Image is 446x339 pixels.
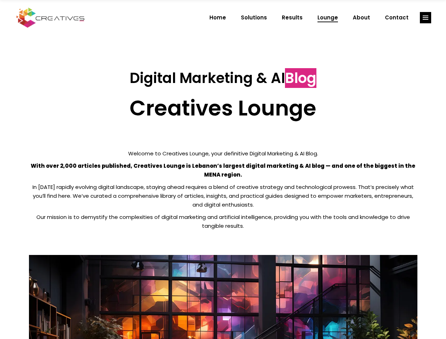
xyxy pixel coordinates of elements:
a: link [420,12,431,23]
strong: With over 2,000 articles published, Creatives Lounge is Lebanon’s largest digital marketing & AI ... [31,162,415,178]
span: Home [209,8,226,27]
span: Solutions [241,8,267,27]
h2: Creatives Lounge [29,95,417,121]
a: Lounge [310,8,345,27]
a: About [345,8,377,27]
p: Welcome to Creatives Lounge, your definitive Digital Marketing & AI Blog. [29,149,417,158]
span: About [353,8,370,27]
span: Lounge [317,8,338,27]
a: Contact [377,8,416,27]
img: Creatives [15,7,86,29]
span: Blog [285,68,316,88]
a: Solutions [233,8,274,27]
a: Home [202,8,233,27]
a: Results [274,8,310,27]
p: Our mission is to demystify the complexities of digital marketing and artificial intelligence, pr... [29,213,417,230]
span: Results [282,8,303,27]
p: In [DATE] rapidly evolving digital landscape, staying ahead requires a blend of creative strategy... [29,183,417,209]
span: Contact [385,8,409,27]
h3: Digital Marketing & AI [29,70,417,87]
